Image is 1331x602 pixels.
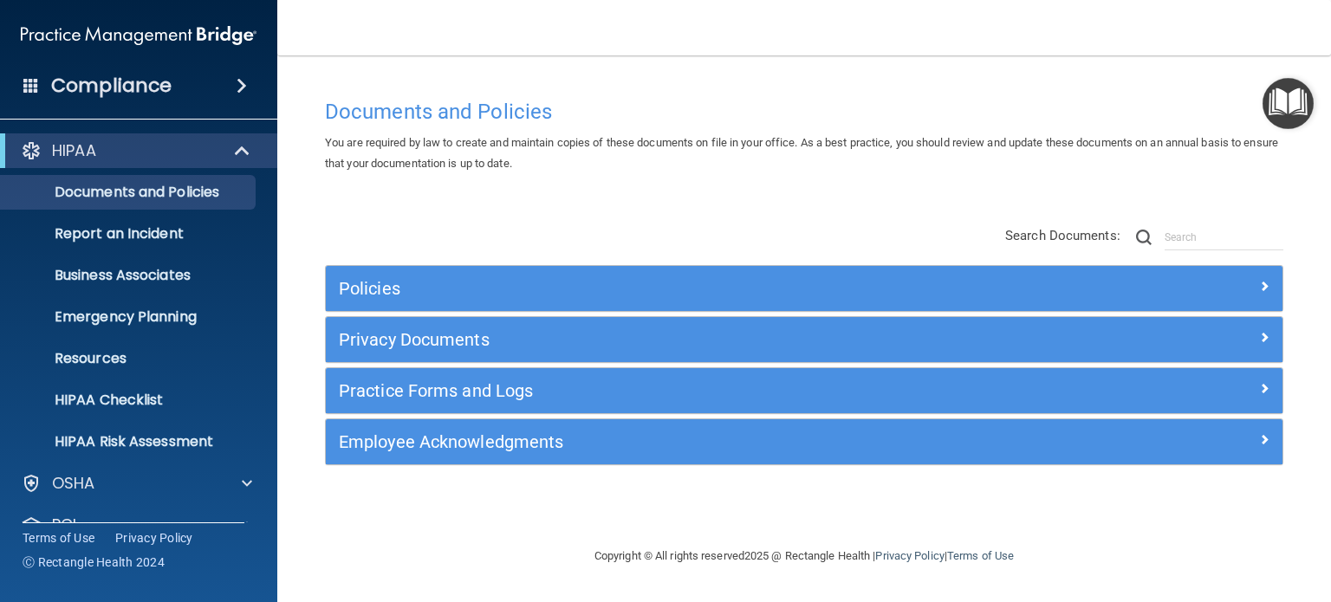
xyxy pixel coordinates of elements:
[115,529,193,547] a: Privacy Policy
[21,473,252,494] a: OSHA
[339,432,1030,451] h5: Employee Acknowledgments
[11,350,248,367] p: Resources
[488,528,1120,584] div: Copyright © All rights reserved 2025 @ Rectangle Health | |
[52,140,96,161] p: HIPAA
[11,184,248,201] p: Documents and Policies
[51,74,172,98] h4: Compliance
[11,267,248,284] p: Business Associates
[1005,228,1120,243] span: Search Documents:
[339,381,1030,400] h5: Practice Forms and Logs
[23,553,165,571] span: Ⓒ Rectangle Health 2024
[325,100,1283,123] h4: Documents and Policies
[21,18,256,53] img: PMB logo
[325,136,1278,170] span: You are required by law to create and maintain copies of these documents on file in your office. ...
[11,433,248,450] p: HIPAA Risk Assessment
[11,225,248,243] p: Report an Incident
[339,330,1030,349] h5: Privacy Documents
[339,428,1269,456] a: Employee Acknowledgments
[23,529,94,547] a: Terms of Use
[339,377,1269,405] a: Practice Forms and Logs
[339,275,1269,302] a: Policies
[11,308,248,326] p: Emergency Planning
[875,549,944,562] a: Privacy Policy
[1165,224,1283,250] input: Search
[21,140,251,161] a: HIPAA
[339,326,1269,353] a: Privacy Documents
[947,549,1014,562] a: Terms of Use
[52,473,95,494] p: OSHA
[1136,230,1152,245] img: ic-search.3b580494.png
[21,515,252,535] a: PCI
[1263,78,1314,129] button: Open Resource Center
[11,392,248,409] p: HIPAA Checklist
[52,515,76,535] p: PCI
[339,279,1030,298] h5: Policies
